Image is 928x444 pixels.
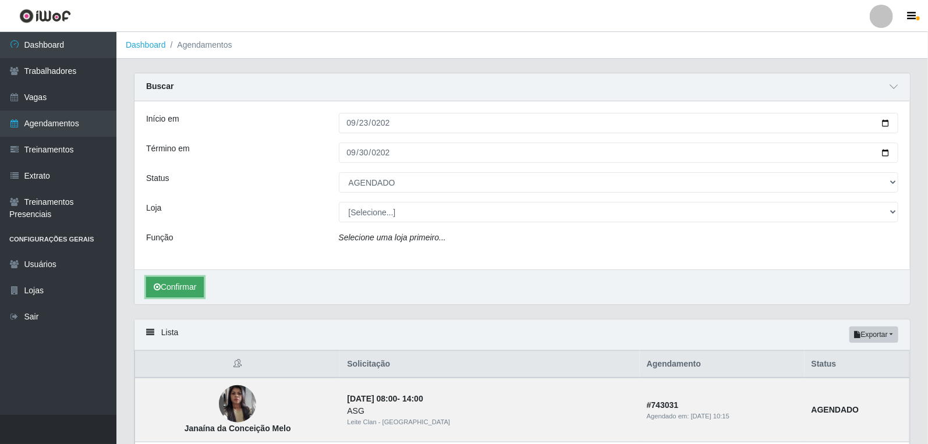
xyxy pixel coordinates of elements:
img: Janaína da Conceição Melo [219,371,256,438]
input: 00/00/0000 [339,113,899,133]
div: Lista [134,319,910,350]
strong: # 743031 [647,400,679,410]
img: CoreUI Logo [19,9,71,23]
input: 00/00/0000 [339,143,899,163]
li: Agendamentos [166,39,232,51]
nav: breadcrumb [116,32,928,59]
div: Agendado em: [647,411,798,421]
time: [DATE] 10:15 [691,413,729,420]
time: 14:00 [402,394,423,403]
th: Solicitação [340,351,639,378]
label: Status [146,172,169,184]
th: Agendamento [640,351,805,378]
button: Exportar [849,326,898,343]
label: Término em [146,143,190,155]
th: Status [805,351,910,378]
strong: Janaína da Conceição Melo [185,424,291,433]
div: ASG [347,405,632,417]
label: Loja [146,202,161,214]
strong: Buscar [146,81,173,91]
strong: - [347,394,423,403]
label: Início em [146,113,179,125]
strong: AGENDADO [812,405,859,414]
div: Leite Clan - [GEOGRAPHIC_DATA] [347,417,632,427]
i: Selecione uma loja primeiro... [339,233,446,242]
label: Função [146,232,173,244]
time: [DATE] 08:00 [347,394,397,403]
button: Confirmar [146,277,204,297]
a: Dashboard [126,40,166,49]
